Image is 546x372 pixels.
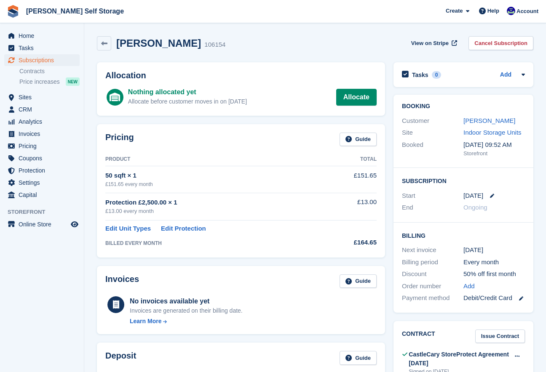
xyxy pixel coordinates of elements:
[327,238,377,247] div: £164.65
[463,258,525,267] div: Every month
[446,7,463,15] span: Create
[19,116,69,128] span: Analytics
[402,269,463,279] div: Discount
[19,67,80,75] a: Contracts
[130,317,161,326] div: Learn More
[116,37,201,49] h2: [PERSON_NAME]
[463,269,525,279] div: 50% off first month
[402,103,525,110] h2: Booking
[19,30,69,42] span: Home
[463,204,487,211] span: Ongoing
[19,91,69,103] span: Sites
[487,7,499,15] span: Help
[105,224,151,234] a: Edit Unit Types
[19,78,60,86] span: Price increases
[402,176,525,185] h2: Subscription
[336,89,377,106] a: Allocate
[409,350,509,368] div: CastleCary StoreProtect Agreement [DATE]
[204,40,225,50] div: 106154
[507,7,515,15] img: Justin Farthing
[7,5,19,18] img: stora-icon-8386f47178a22dfd0bd8f6a31ec36ba5ce8667c1dd55bd0f319d3a0aa187defe.svg
[105,207,327,215] div: £13.00 every month
[105,274,139,288] h2: Invoices
[402,293,463,303] div: Payment method
[4,128,80,140] a: menu
[66,77,80,86] div: NEW
[402,231,525,239] h2: Billing
[402,258,463,267] div: Billing period
[4,177,80,189] a: menu
[130,306,243,315] div: Invoices are generated on their billing date.
[463,191,483,201] time: 2025-09-12 00:00:00 UTC
[411,39,449,48] span: View on Stripe
[19,54,69,66] span: Subscriptions
[402,140,463,158] div: Booked
[4,116,80,128] a: menu
[475,329,525,343] a: Issue Contract
[463,245,525,255] div: [DATE]
[19,42,69,54] span: Tasks
[4,189,80,201] a: menu
[161,224,206,234] a: Edit Protection
[327,166,377,193] td: £151.65
[105,133,134,146] h2: Pricing
[19,165,69,176] span: Protection
[4,54,80,66] a: menu
[402,128,463,138] div: Site
[128,87,247,97] div: Nothing allocated yet
[8,208,84,216] span: Storefront
[402,329,435,343] h2: Contract
[4,91,80,103] a: menu
[327,193,377,220] td: £13.00
[19,152,69,164] span: Coupons
[340,133,377,146] a: Guide
[105,153,327,166] th: Product
[340,274,377,288] a: Guide
[463,293,525,303] div: Debit/Credit Card
[70,219,80,229] a: Preview store
[463,282,475,291] a: Add
[128,97,247,106] div: Allocate before customer moves in on [DATE]
[130,317,243,326] a: Learn More
[4,152,80,164] a: menu
[402,282,463,291] div: Order number
[105,198,327,207] div: Protection £2,500.00 × 1
[340,351,377,365] a: Guide
[402,203,463,213] div: End
[130,296,243,306] div: No invoices available yet
[19,218,69,230] span: Online Store
[105,181,327,188] div: £151.65 every month
[4,218,80,230] a: menu
[402,245,463,255] div: Next invoice
[19,104,69,115] span: CRM
[19,77,80,86] a: Price increases NEW
[23,4,127,18] a: [PERSON_NAME] Self Storage
[19,128,69,140] span: Invoices
[4,42,80,54] a: menu
[4,30,80,42] a: menu
[327,153,377,166] th: Total
[4,140,80,152] a: menu
[463,129,522,136] a: Indoor Storage Units
[412,71,428,79] h2: Tasks
[19,140,69,152] span: Pricing
[105,171,327,181] div: 50 sqft × 1
[19,189,69,201] span: Capital
[105,239,327,247] div: BILLED EVERY MONTH
[432,71,442,79] div: 0
[500,70,511,80] a: Add
[463,149,525,158] div: Storefront
[4,165,80,176] a: menu
[408,36,459,50] a: View on Stripe
[402,191,463,201] div: Start
[4,104,80,115] a: menu
[517,7,538,16] span: Account
[463,117,515,124] a: [PERSON_NAME]
[19,177,69,189] span: Settings
[463,140,525,150] div: [DATE] 09:52 AM
[468,36,533,50] a: Cancel Subscription
[105,351,136,365] h2: Deposit
[402,116,463,126] div: Customer
[105,71,377,80] h2: Allocation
